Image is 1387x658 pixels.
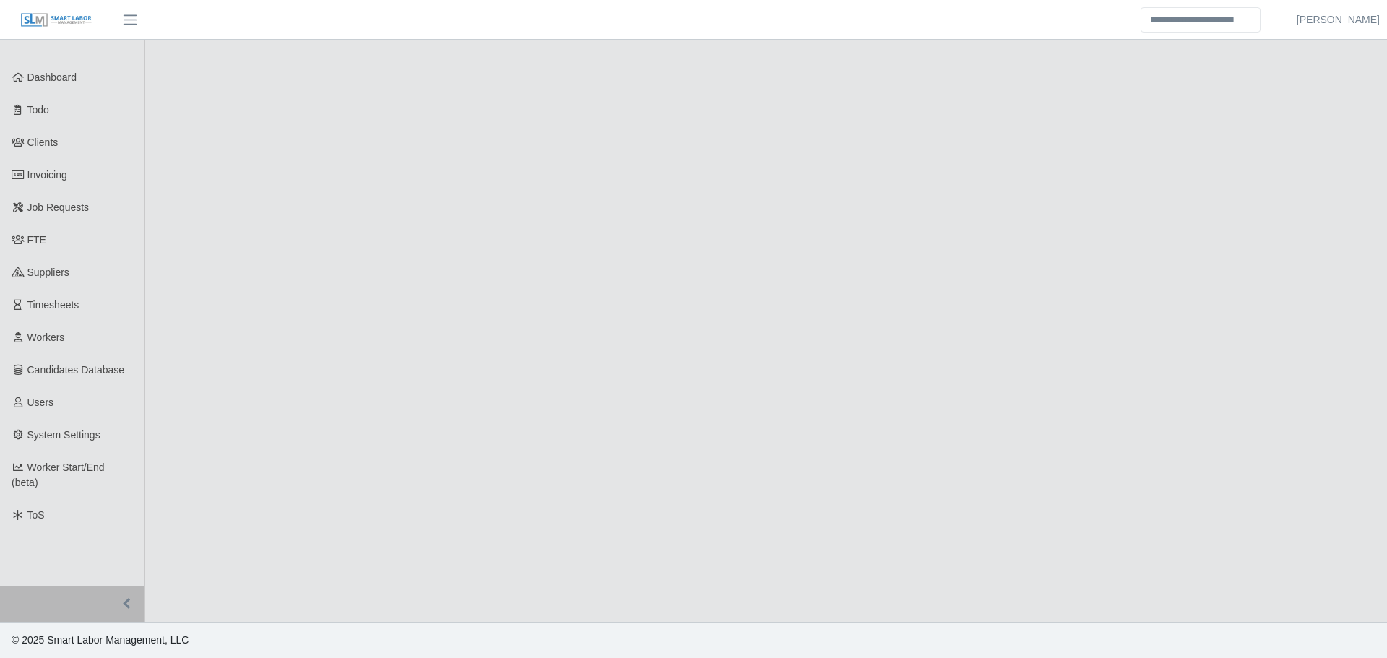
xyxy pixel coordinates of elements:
[27,267,69,278] span: Suppliers
[27,72,77,83] span: Dashboard
[1141,7,1261,33] input: Search
[27,234,46,246] span: FTE
[27,364,125,376] span: Candidates Database
[20,12,92,28] img: SLM Logo
[27,397,54,408] span: Users
[12,462,105,488] span: Worker Start/End (beta)
[27,104,49,116] span: Todo
[12,634,189,646] span: © 2025 Smart Labor Management, LLC
[27,202,90,213] span: Job Requests
[1297,12,1380,27] a: [PERSON_NAME]
[27,299,79,311] span: Timesheets
[27,137,59,148] span: Clients
[27,429,100,441] span: System Settings
[27,332,65,343] span: Workers
[27,509,45,521] span: ToS
[27,169,67,181] span: Invoicing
